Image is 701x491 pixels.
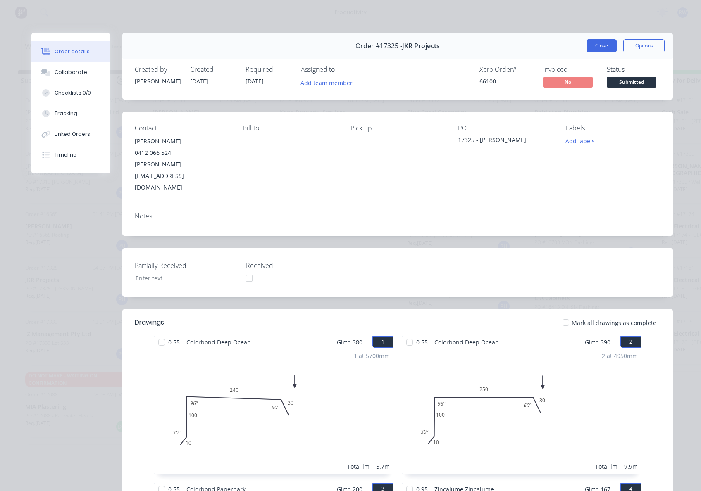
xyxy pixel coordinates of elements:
[31,124,110,145] button: Linked Orders
[165,336,183,348] span: 0.55
[135,318,164,327] div: Drawings
[354,351,390,360] div: 1 at 5700mm
[607,66,660,74] div: Status
[135,261,238,270] label: Partially Received
[31,62,110,83] button: Collaborate
[561,135,599,147] button: Add labels
[246,77,264,85] span: [DATE]
[402,348,641,474] div: 0101002503030º93º60º2 at 4950mmTotal lm9.9m
[350,124,445,132] div: Pick up
[31,103,110,124] button: Tracking
[595,462,618,471] div: Total lm
[135,77,180,85] div: [PERSON_NAME]
[55,69,87,76] div: Collaborate
[154,348,393,474] div: 0101002403030º96º60º1 at 5700mmTotal lm5.7m
[431,336,502,348] span: Colorbond Deep Ocean
[31,83,110,103] button: Checklists 0/0
[301,66,384,74] div: Assigned to
[602,351,638,360] div: 2 at 4950mm
[458,135,553,147] div: 17325 - [PERSON_NAME]
[355,42,402,50] span: Order #17325 -
[376,462,390,471] div: 5.7m
[243,124,337,132] div: Bill to
[135,147,229,159] div: 0412 066 524
[190,77,208,85] span: [DATE]
[246,261,349,270] label: Received
[479,77,533,85] div: 66100
[190,66,236,74] div: Created
[55,151,76,159] div: Timeline
[402,42,440,50] span: JKR Projects
[543,66,597,74] div: Invoiced
[607,77,656,89] button: Submitted
[543,77,593,87] span: No
[372,336,393,348] button: 1
[624,462,638,471] div: 9.9m
[296,77,357,88] button: Add team member
[337,336,362,348] span: Girth 380
[55,89,91,97] div: Checklists 0/0
[301,77,357,88] button: Add team member
[31,41,110,62] button: Order details
[479,66,533,74] div: Xero Order #
[135,135,229,193] div: [PERSON_NAME]0412 066 524[PERSON_NAME][EMAIL_ADDRESS][DOMAIN_NAME]
[135,124,229,132] div: Contact
[572,318,656,327] span: Mark all drawings as complete
[55,130,90,138] div: Linked Orders
[246,66,291,74] div: Required
[55,110,77,117] div: Tracking
[347,462,370,471] div: Total lm
[183,336,254,348] span: Colorbond Deep Ocean
[55,48,90,55] div: Order details
[458,124,553,132] div: PO
[135,159,229,193] div: [PERSON_NAME][EMAIL_ADDRESS][DOMAIN_NAME]
[607,77,656,87] span: Submitted
[135,135,229,147] div: [PERSON_NAME]
[135,66,180,74] div: Created by
[620,336,641,348] button: 2
[566,124,660,132] div: Labels
[413,336,431,348] span: 0.55
[135,212,660,220] div: Notes
[31,145,110,165] button: Timeline
[623,39,665,52] button: Options
[585,336,610,348] span: Girth 390
[587,39,617,52] button: Close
